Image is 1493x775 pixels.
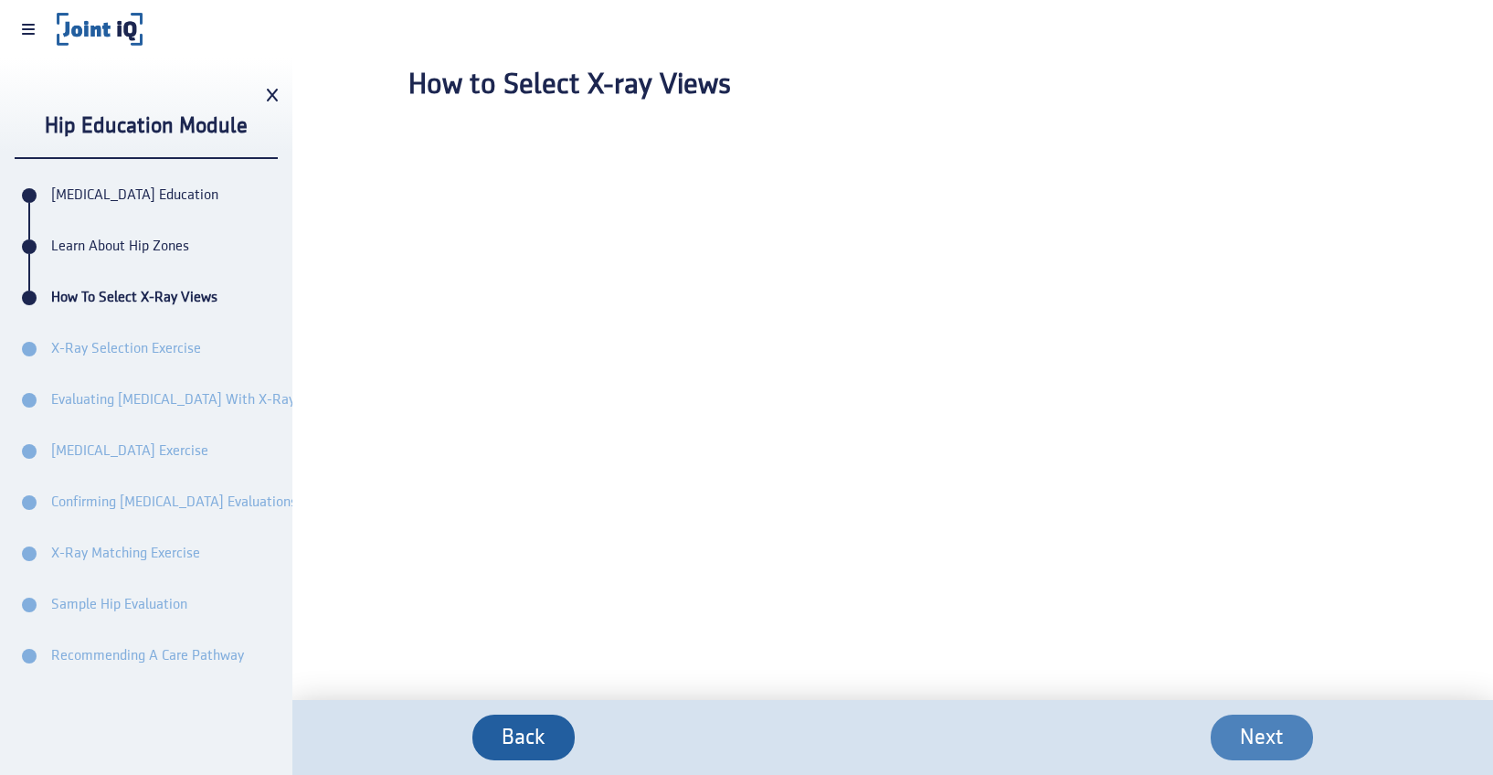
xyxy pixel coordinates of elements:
[1211,715,1313,760] button: Next
[51,393,302,408] h5: Evaluating [MEDICAL_DATA] with X-rays
[51,649,244,664] h5: Recommending a Care Pathway
[15,342,278,393] div: X-ray Selection Exercise
[51,239,189,254] h5: Learn About hip Zones
[51,444,208,459] h5: [MEDICAL_DATA] Exercise
[502,726,545,749] span: Back
[1240,726,1284,749] span: Next
[51,598,187,612] h5: Sample hip Evaluation
[15,110,278,159] h4: Hip Education Module
[15,649,278,664] div: Recommending a Care Pathway
[15,598,278,649] div: Sample hip Evaluation
[51,188,218,203] h5: [MEDICAL_DATA] Education
[15,188,278,239] div: [MEDICAL_DATA] Education
[472,715,575,760] button: Back
[51,291,217,305] h5: How to Select X-ray Views
[15,291,278,342] div: How to Select X-ray Views
[408,63,1377,107] h3: How to Select X-ray Views
[51,547,200,561] h5: X-ray Matching Exercise
[15,239,278,291] div: Learn About hip Zones
[15,393,278,444] div: Evaluating [MEDICAL_DATA] with X-rays
[51,495,297,510] h5: Confirming [MEDICAL_DATA] Evaluations
[15,495,278,547] div: Confirming [MEDICAL_DATA] Evaluations
[51,342,201,356] h5: X-ray Selection Exercise
[15,547,278,598] div: X-ray Matching Exercise
[15,444,278,495] div: [MEDICAL_DATA] Exercise
[408,122,1377,666] iframe: How to Select Hip X-ray View Types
